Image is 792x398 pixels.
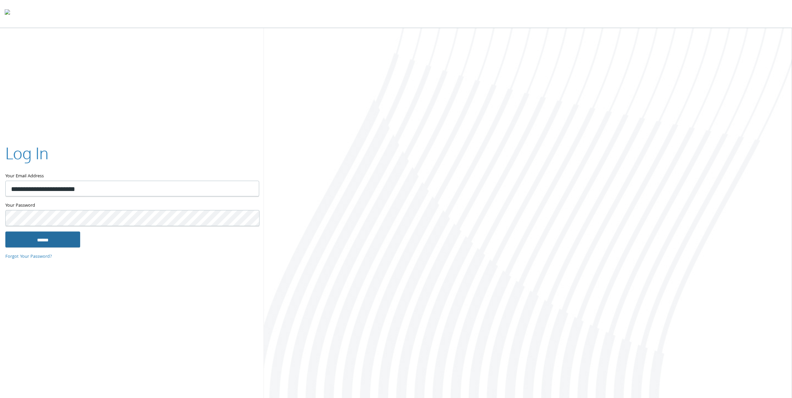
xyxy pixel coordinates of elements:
[5,202,259,210] label: Your Password
[5,253,52,260] a: Forgot Your Password?
[246,185,254,193] keeper-lock: Open Keeper Popup
[5,142,48,164] h2: Log In
[5,7,10,20] img: todyl-logo-dark.svg
[246,214,254,222] keeper-lock: Open Keeper Popup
